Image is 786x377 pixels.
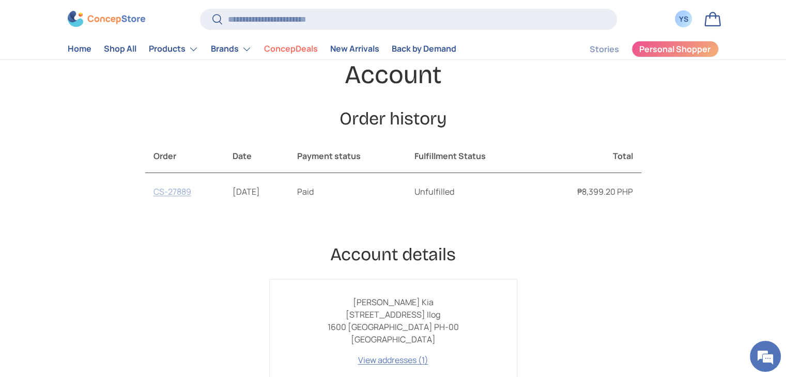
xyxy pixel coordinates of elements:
div: YS [678,14,689,25]
a: Shop All [104,39,136,59]
a: CS-27889 [153,186,191,197]
div: Chat with us now [54,58,174,71]
h1: Account [145,59,641,91]
h2: Account details [145,243,641,266]
td: ₱8,399.20 PHP [535,173,641,210]
td: Paid [289,173,406,210]
th: Total [535,139,641,173]
a: Home [68,39,91,59]
th: Payment status [289,139,406,173]
nav: Secondary [565,39,719,59]
time: [DATE] [233,186,260,197]
h2: Order history [145,107,641,131]
summary: Products [143,39,205,59]
p: [PERSON_NAME] Kia [STREET_ADDRESS] Ilog 1600 [GEOGRAPHIC_DATA] PH-00 [GEOGRAPHIC_DATA] [286,296,500,345]
nav: Primary [68,39,456,59]
a: Personal Shopper [631,41,719,57]
a: ConcepDeals [264,39,318,59]
a: New Arrivals [330,39,379,59]
th: Date [224,139,289,173]
th: Order [145,139,225,173]
span: We're online! [60,119,143,224]
a: YS [672,8,695,30]
a: Back by Demand [392,39,456,59]
img: ConcepStore [68,11,145,27]
a: Stories [590,39,619,59]
th: Fulfillment Status [406,139,535,173]
div: Minimize live chat window [169,5,194,30]
a: View addresses (1) [358,354,428,366]
td: Unfulfilled [406,173,535,210]
span: Personal Shopper [639,45,711,54]
textarea: Type your message and hit 'Enter' [5,260,197,296]
summary: Brands [205,39,258,59]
